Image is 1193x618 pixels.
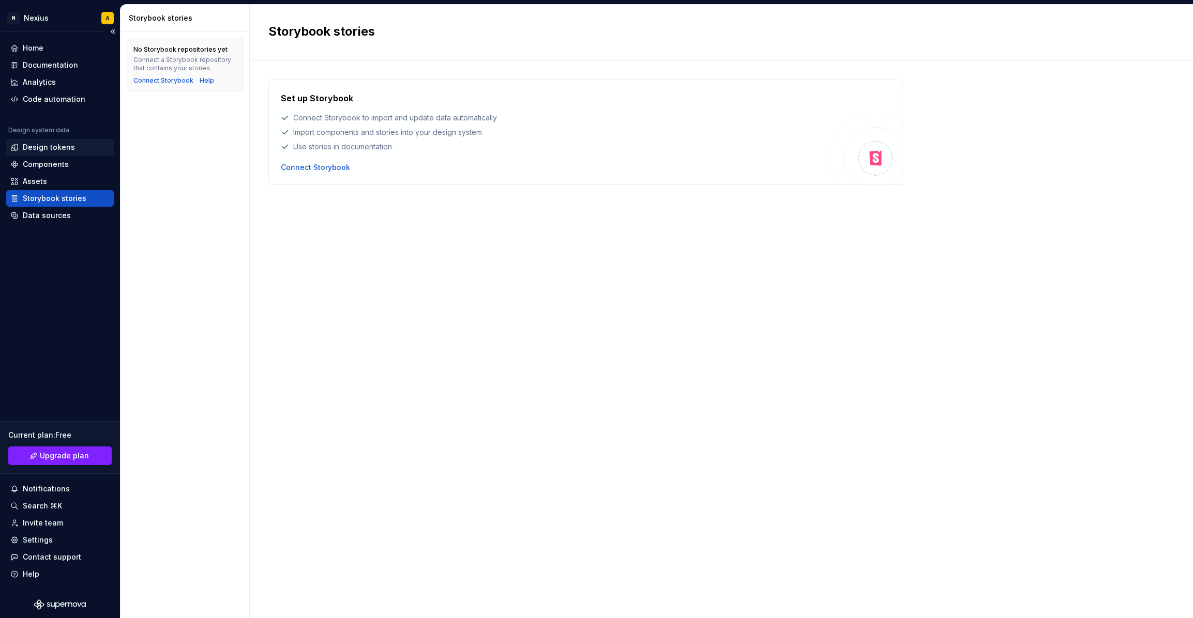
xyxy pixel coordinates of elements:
svg: Supernova Logo [34,599,86,610]
div: Current plan : Free [8,430,112,440]
div: Assets [23,176,47,187]
a: Analytics [6,74,114,90]
div: Contact support [23,552,81,562]
a: Components [6,156,114,173]
div: Notifications [23,484,70,494]
div: Import components and stories into your design system [281,127,830,137]
a: Home [6,40,114,56]
a: Data sources [6,207,114,224]
a: Assets [6,173,114,190]
h2: Storybook stories [268,23,1162,40]
a: Invite team [6,515,114,531]
div: N [7,12,20,24]
button: Collapse sidebar [105,24,120,39]
div: Design system data [8,126,69,134]
a: Code automation [6,91,114,107]
div: Settings [23,535,53,545]
button: Connect Storybook [281,162,350,173]
div: No Storybook repositories yet [133,45,228,54]
a: Documentation [6,57,114,73]
button: Connect Storybook [133,76,193,85]
button: Notifications [6,481,114,497]
div: Connect a Storybook repository that contains your stories. [133,56,236,72]
div: Documentation [23,60,78,70]
button: Search ⌘K [6,498,114,514]
a: Storybook stories [6,190,114,207]
div: Invite team [23,518,63,528]
span: Upgrade plan [40,451,89,461]
div: Nexius [24,13,49,23]
a: Upgrade plan [8,446,112,465]
div: Code automation [23,94,85,104]
div: Storybook stories [23,193,86,204]
div: Storybook stories [129,13,245,23]
a: Help [200,76,214,85]
h4: Set up Storybook [281,92,353,104]
a: Settings [6,532,114,548]
div: Help [23,569,39,579]
button: NNexiusA [2,7,118,29]
a: Design tokens [6,139,114,156]
div: Use stories in documentation [281,142,830,152]
div: Design tokens [23,142,75,152]
button: Contact support [6,549,114,565]
div: Components [23,159,69,169]
div: Connect Storybook to import and update data automatically [281,113,830,123]
div: Analytics [23,77,56,87]
div: Search ⌘K [23,501,62,511]
div: A [105,14,110,22]
button: Help [6,566,114,582]
div: Home [23,43,43,53]
div: Data sources [23,210,71,221]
